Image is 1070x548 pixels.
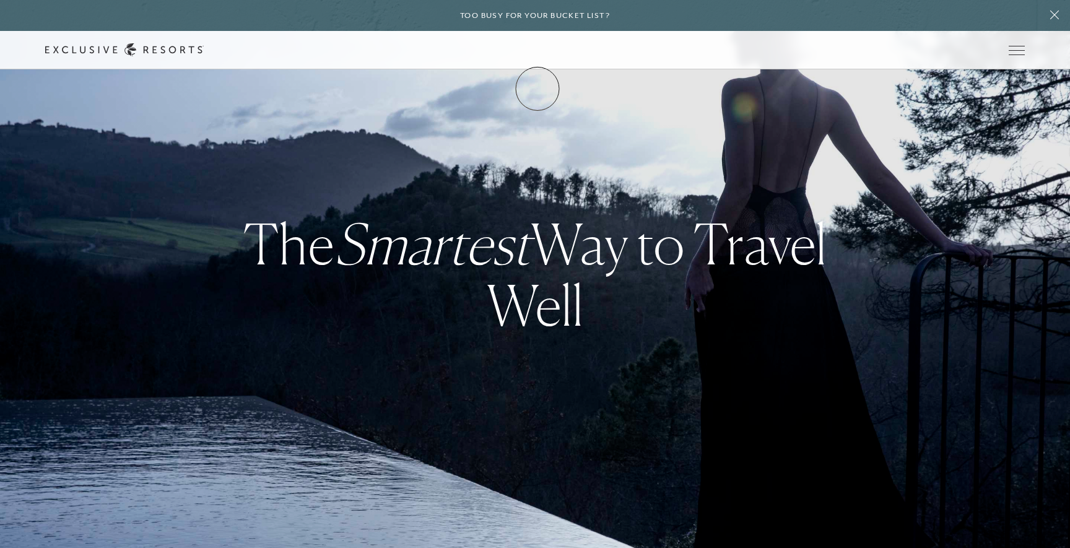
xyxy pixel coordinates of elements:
[334,210,531,277] em: Smartest
[1009,46,1025,54] button: Open navigation
[214,213,856,336] h3: The
[334,210,827,339] strong: Way to Travel Well
[460,10,610,22] h6: Too busy for your bucket list?
[737,251,1070,548] iframe: Qualified Messenger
